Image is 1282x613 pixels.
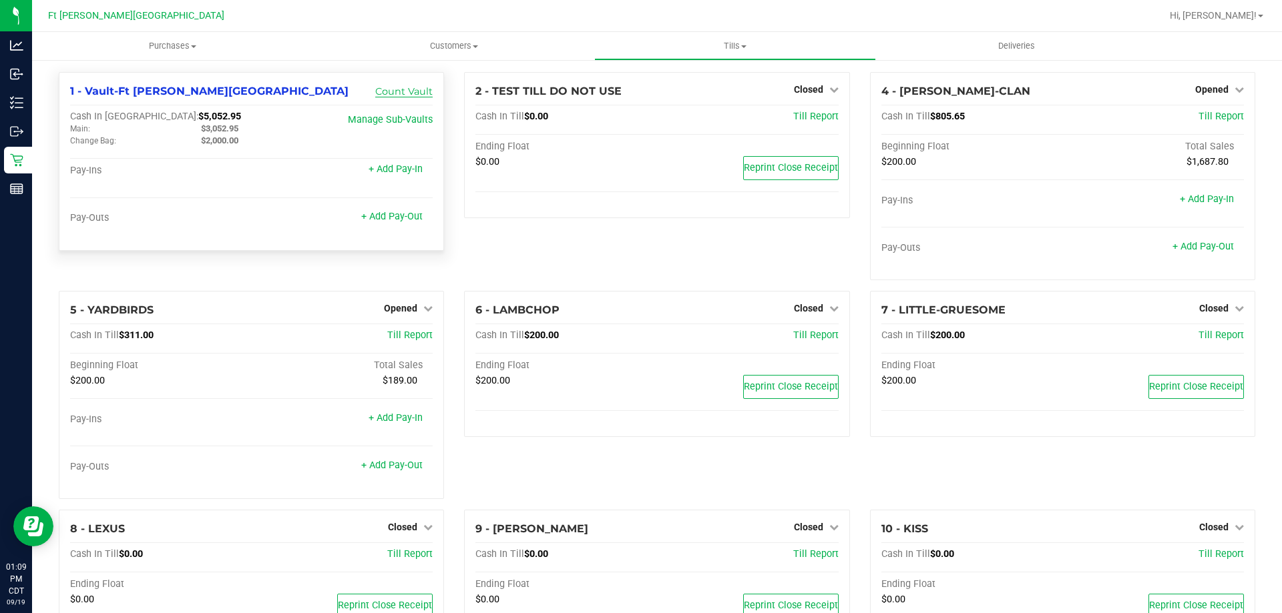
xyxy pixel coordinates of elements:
[881,548,930,560] span: Cash In Till
[70,548,119,560] span: Cash In Till
[10,125,23,138] inline-svg: Outbound
[794,303,823,314] span: Closed
[881,195,1063,207] div: Pay-Ins
[32,32,313,60] a: Purchases
[201,123,238,133] span: $3,052.95
[70,124,90,133] span: Main:
[1149,381,1243,392] span: Reprint Close Receipt
[881,330,930,341] span: Cash In Till
[201,135,238,145] span: $2,000.00
[70,212,252,224] div: Pay-Outs
[794,522,823,532] span: Closed
[70,136,116,145] span: Change Bag:
[1195,84,1229,95] span: Opened
[1170,10,1257,21] span: Hi, [PERSON_NAME]!
[475,375,510,386] span: $200.00
[10,182,23,195] inline-svg: Reports
[475,330,524,341] span: Cash In Till
[70,461,252,473] div: Pay-Outs
[881,594,905,605] span: $0.00
[70,578,252,590] div: Ending Float
[594,32,875,60] a: Tills
[930,548,954,560] span: $0.00
[6,597,26,607] p: 09/19
[475,156,499,167] span: $0.00
[744,600,838,611] span: Reprint Close Receipt
[70,111,198,122] span: Cash In [GEOGRAPHIC_DATA]:
[524,548,548,560] span: $0.00
[70,360,252,372] div: Beginning Float
[1199,548,1244,560] a: Till Report
[10,67,23,81] inline-svg: Inbound
[881,360,1063,372] div: Ending Float
[1199,111,1244,122] a: Till Report
[475,548,524,560] span: Cash In Till
[6,561,26,597] p: 01:09 PM CDT
[13,506,53,546] iframe: Resource center
[10,96,23,109] inline-svg: Inventory
[793,330,839,341] a: Till Report
[475,111,524,122] span: Cash In Till
[794,84,823,95] span: Closed
[314,40,594,52] span: Customers
[475,522,588,535] span: 9 - [PERSON_NAME]
[475,578,657,590] div: Ending Float
[387,330,433,341] a: Till Report
[980,40,1053,52] span: Deliveries
[10,39,23,52] inline-svg: Analytics
[369,163,423,175] a: + Add Pay-In
[70,330,119,341] span: Cash In Till
[881,578,1063,590] div: Ending Float
[881,522,928,535] span: 10 - KISS
[876,32,1157,60] a: Deliveries
[881,375,916,386] span: $200.00
[1149,600,1243,611] span: Reprint Close Receipt
[361,211,423,222] a: + Add Pay-Out
[743,375,839,399] button: Reprint Close Receipt
[744,381,838,392] span: Reprint Close Receipt
[119,548,143,560] span: $0.00
[388,522,417,532] span: Closed
[793,548,839,560] a: Till Report
[475,85,622,97] span: 2 - TEST TILL DO NOT USE
[1062,141,1244,153] div: Total Sales
[475,594,499,605] span: $0.00
[881,156,916,167] span: $200.00
[338,600,432,611] span: Reprint Close Receipt
[595,40,875,52] span: Tills
[32,40,313,52] span: Purchases
[930,111,965,122] span: $805.65
[881,242,1063,254] div: Pay-Outs
[524,330,559,341] span: $200.00
[793,111,839,122] a: Till Report
[930,330,965,341] span: $200.00
[475,303,560,316] span: 6 - LAMBCHOP
[70,594,94,605] span: $0.00
[348,114,433,125] a: Manage Sub-Vaults
[1199,522,1229,532] span: Closed
[1148,375,1244,399] button: Reprint Close Receipt
[383,375,417,386] span: $189.00
[375,85,433,97] a: Count Vault
[881,85,1030,97] span: 4 - [PERSON_NAME]-CLAN
[1199,330,1244,341] a: Till Report
[10,153,23,167] inline-svg: Retail
[70,522,125,535] span: 8 - LEXUS
[1187,156,1229,167] span: $1,687.80
[48,10,224,21] span: Ft [PERSON_NAME][GEOGRAPHIC_DATA]
[119,330,154,341] span: $311.00
[475,360,657,372] div: Ending Float
[313,32,594,60] a: Customers
[384,303,417,314] span: Opened
[1180,193,1234,205] a: + Add Pay-In
[387,548,433,560] a: Till Report
[743,156,839,180] button: Reprint Close Receipt
[881,111,930,122] span: Cash In Till
[70,85,349,97] span: 1 - Vault-Ft [PERSON_NAME][GEOGRAPHIC_DATA]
